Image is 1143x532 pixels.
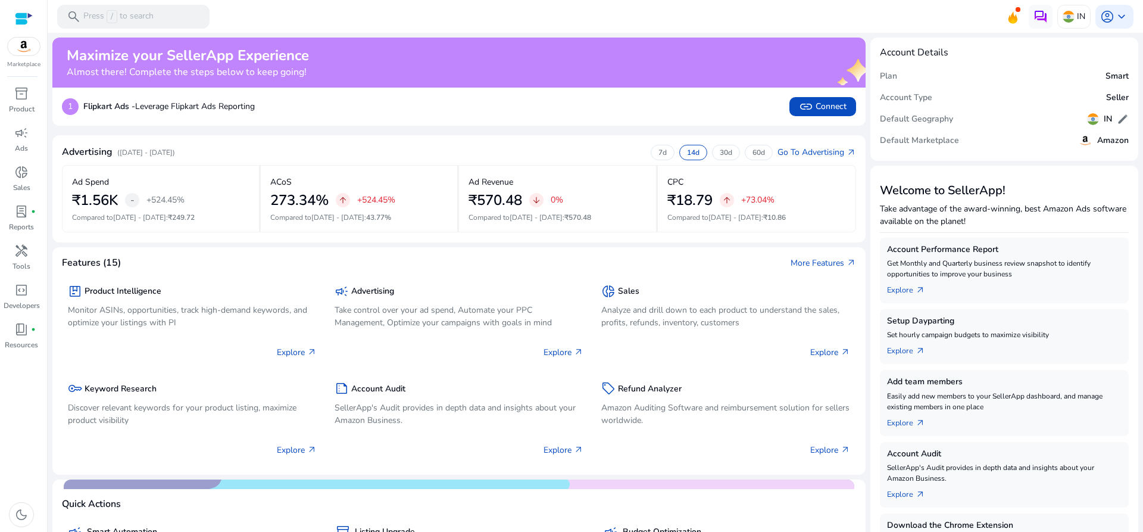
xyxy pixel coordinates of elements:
h3: Welcome to SellerApp! [880,183,1129,198]
h2: ₹1.56K [72,192,118,209]
a: More Featuresarrow_outward [791,257,856,269]
span: sell [601,381,616,396]
p: Tools [13,261,30,272]
h2: ₹18.79 [667,192,713,209]
span: [DATE] - [DATE] [708,213,761,222]
h5: Add team members [887,377,1122,387]
h5: Plan [880,71,897,82]
p: Set hourly campaign budgets to maximize visibility [887,329,1122,340]
h4: Quick Actions [62,499,121,510]
h5: Default Geography [880,114,953,125]
span: search [67,10,81,24]
p: Take control over your ad spend, Automate your PPC Management, Optimize your campaigns with goals... [335,304,583,329]
span: ₹10.86 [763,213,786,222]
b: Flipkart Ads - [83,101,135,112]
p: Explore [544,346,583,359]
span: book_4 [14,322,29,337]
p: 30d [720,148,732,157]
span: / [107,10,117,23]
span: summarize [335,381,349,396]
span: key [68,381,82,396]
span: fiber_manual_record [31,327,36,332]
span: arrow_outward [916,418,925,428]
h5: Advertising [351,287,394,297]
a: Explorearrow_outward [887,412,935,429]
button: linkConnect [789,97,856,116]
span: ₹570.48 [564,213,591,222]
img: amazon.svg [8,38,40,55]
p: Analyze and drill down to each product to understand the sales, profits, refunds, inventory, cust... [601,304,850,329]
h5: Account Performance Report [887,245,1122,255]
h5: Setup Dayparting [887,316,1122,326]
p: Get Monthly and Quarterly business review snapshot to identify opportunities to improve your busi... [887,258,1122,279]
span: arrow_outward [307,445,317,455]
p: IN [1077,6,1085,27]
h5: Keyword Research [85,384,157,394]
p: Ad Revenue [469,176,513,188]
p: Compared to : [667,212,847,223]
h5: Refund Analyzer [618,384,682,394]
span: arrow_outward [847,148,856,157]
p: Take advantage of the award-winning, best Amazon Ads software available on the planet! [880,203,1129,228]
p: Compared to : [270,212,448,223]
p: Explore [810,444,850,456]
h5: Smart [1105,71,1129,82]
p: Explore [277,346,317,359]
p: Product [9,104,35,114]
span: ₹249.72 [168,213,195,222]
h5: Download the Chrome Extension [887,521,1122,531]
p: Easily add new members to your SellerApp dashboard, and manage existing members in one place [887,391,1122,412]
p: Explore [277,444,317,456]
p: Monitor ASINs, opportunities, track high-demand keywords, and optimize your listings with PI [68,304,317,329]
img: amazon.svg [1078,133,1092,148]
p: CPC [667,176,683,188]
p: Sales [13,182,30,193]
p: 7d [658,148,667,157]
img: in.svg [1063,11,1075,23]
a: Explorearrow_outward [887,340,935,357]
span: [DATE] - [DATE] [113,213,166,222]
p: Resources [5,340,38,350]
p: Marketplace [7,60,40,69]
a: Go To Advertisingarrow_outward [777,146,856,158]
p: Ads [15,143,28,154]
span: inventory_2 [14,86,29,101]
span: arrow_upward [338,195,348,205]
h2: ₹570.48 [469,192,522,209]
h5: Account Audit [351,384,405,394]
span: arrow_outward [841,445,850,455]
span: arrow_outward [574,445,583,455]
h4: Features (15) [62,257,121,269]
span: Connect [799,99,847,114]
span: arrow_upward [722,195,732,205]
a: Explorearrow_outward [887,279,935,296]
p: 0% [551,196,563,204]
span: edit [1117,113,1129,125]
h5: Product Intelligence [85,287,161,297]
span: donut_small [601,284,616,298]
h5: Account Audit [887,449,1122,459]
p: SellerApp's Audit provides in depth data and insights about your Amazon Business. [887,462,1122,484]
p: Explore [810,346,850,359]
h5: Account Type [880,93,932,103]
p: Compared to : [469,212,647,223]
p: Compared to : [72,212,249,223]
span: campaign [335,284,349,298]
p: +73.04% [741,196,775,204]
h4: Advertising [62,147,113,158]
h5: IN [1104,114,1112,125]
p: Reports [9,222,34,232]
p: 14d [687,148,699,157]
img: in.svg [1087,113,1099,125]
span: arrow_outward [307,347,317,357]
span: arrow_outward [574,347,583,357]
span: arrow_outward [916,285,925,295]
p: 1 [62,98,79,115]
p: Amazon Auditing Software and reimbursement solution for sellers worldwide. [601,402,850,427]
h2: 273.34% [270,192,329,209]
span: dark_mode [14,508,29,522]
span: donut_small [14,165,29,179]
p: SellerApp's Audit provides in depth data and insights about your Amazon Business. [335,402,583,427]
p: ([DATE] - [DATE]) [117,147,175,158]
span: [DATE] - [DATE] [510,213,563,222]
